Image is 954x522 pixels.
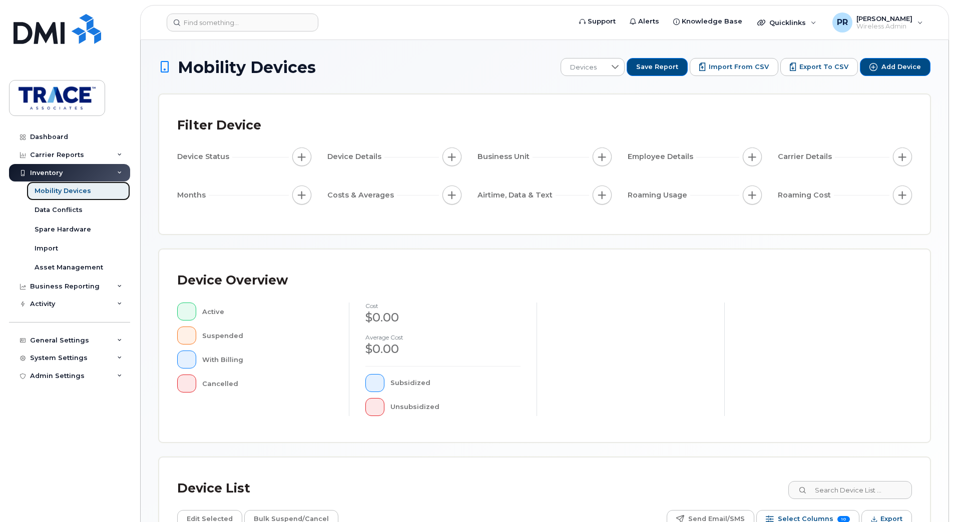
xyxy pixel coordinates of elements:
h4: cost [365,302,521,309]
span: Airtime, Data & Text [478,190,556,200]
span: Save Report [636,62,678,71]
span: Roaming Cost [778,190,834,200]
span: Roaming Usage [628,190,690,200]
div: Filter Device [177,112,261,138]
div: Cancelled [202,374,333,392]
input: Search Device List ... [788,481,912,499]
button: Add Device [860,58,930,76]
span: Export to CSV [799,62,848,71]
button: Export to CSV [780,58,858,76]
button: Import from CSV [690,58,778,76]
span: Import from CSV [709,62,769,71]
span: Add Device [881,62,921,71]
span: Business Unit [478,151,533,162]
div: Device Overview [177,267,288,293]
div: Device List [177,475,250,501]
div: $0.00 [365,309,521,326]
span: Mobility Devices [178,58,316,76]
span: Device Details [327,151,384,162]
span: Device Status [177,151,232,162]
span: Devices [561,58,606,76]
div: With Billing [202,350,333,368]
div: Unsubsidized [390,398,521,416]
span: Costs & Averages [327,190,397,200]
div: $0.00 [365,340,521,357]
div: Active [202,302,333,320]
div: Subsidized [390,374,521,392]
span: Employee Details [628,151,696,162]
button: Save Report [627,58,688,76]
h4: Average cost [365,334,521,340]
div: Suspended [202,326,333,344]
span: Carrier Details [778,151,835,162]
span: Months [177,190,209,200]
